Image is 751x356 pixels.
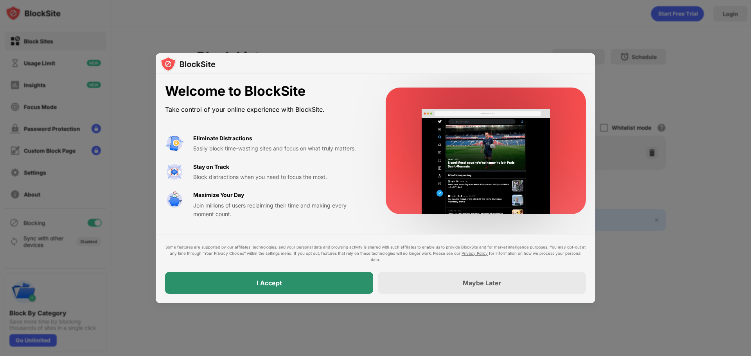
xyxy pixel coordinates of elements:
[193,144,367,153] div: Easily block time-wasting sites and focus on what truly matters.
[165,191,184,209] img: value-safe-time.svg
[165,163,184,181] img: value-focus.svg
[193,201,367,219] div: Join millions of users reclaiming their time and making every moment count.
[193,173,367,181] div: Block distractions when you need to focus the most.
[160,56,216,72] img: logo-blocksite.svg
[463,279,501,287] div: Maybe Later
[165,104,367,115] div: Take control of your online experience with BlockSite.
[462,251,488,256] a: Privacy Policy
[165,134,184,153] img: value-avoid-distractions.svg
[165,244,586,263] div: Some features are supported by our affiliates’ technologies, and your personal data and browsing ...
[257,279,282,287] div: I Accept
[193,134,252,143] div: Eliminate Distractions
[193,191,244,199] div: Maximize Your Day
[193,163,229,171] div: Stay on Track
[165,83,367,99] div: Welcome to BlockSite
